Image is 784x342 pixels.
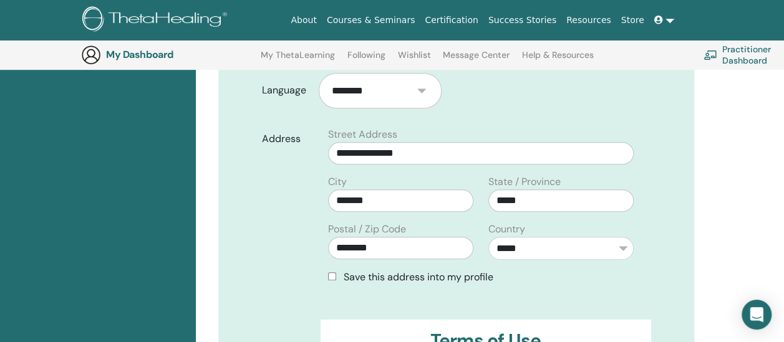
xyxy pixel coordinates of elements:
a: Store [616,9,649,32]
img: logo.png [82,6,231,34]
a: Message Center [443,50,510,70]
div: Open Intercom Messenger [742,300,772,330]
a: About [286,9,321,32]
label: Language [253,78,319,102]
a: My ThetaLearning [261,50,335,70]
a: Help & Resources [522,50,594,70]
label: Postal / Zip Code [328,222,406,237]
a: Certification [420,9,483,32]
a: Wishlist [398,50,431,70]
span: Save this address into my profile [344,270,493,283]
label: State / Province [488,174,561,189]
label: Address [253,127,321,151]
label: Street Address [328,127,397,142]
a: Success Stories [483,9,561,32]
h3: My Dashboard [106,49,231,60]
img: generic-user-icon.jpg [81,45,101,65]
img: chalkboard-teacher.svg [704,50,717,60]
label: City [328,174,347,189]
a: Resources [561,9,616,32]
a: Following [347,50,385,70]
label: Country [488,222,525,237]
a: Courses & Seminars [322,9,420,32]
